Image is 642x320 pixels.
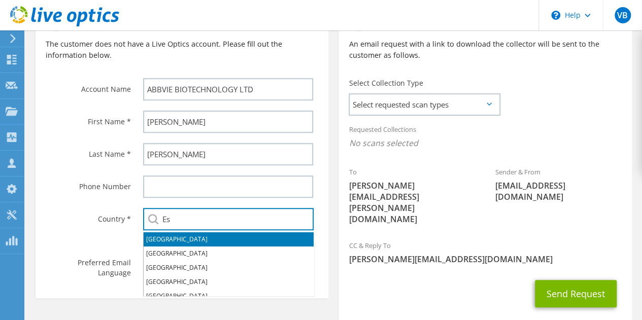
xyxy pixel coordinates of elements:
[349,254,621,265] span: [PERSON_NAME][EMAIL_ADDRESS][DOMAIN_NAME]
[349,39,621,61] p: An email request with a link to download the collector will be sent to the customer as follows.
[349,137,621,149] span: No scans selected
[144,289,314,303] li: [GEOGRAPHIC_DATA]
[46,39,318,61] p: The customer does not have a Live Optics account. Please fill out the information below.
[144,246,314,261] li: [GEOGRAPHIC_DATA]
[349,180,475,225] span: [PERSON_NAME][EMAIL_ADDRESS][PERSON_NAME][DOMAIN_NAME]
[46,208,130,224] label: Country *
[144,232,314,246] li: [GEOGRAPHIC_DATA]
[339,119,631,156] div: Requested Collections
[339,235,631,270] div: CC & Reply To
[485,161,632,207] div: Sender & From
[339,161,485,230] div: To
[144,275,314,289] li: [GEOGRAPHIC_DATA]
[143,231,197,240] span: Country is required
[615,7,631,23] span: VB
[349,78,423,88] label: Select Collection Type
[46,111,130,127] label: First Name *
[144,261,314,275] li: [GEOGRAPHIC_DATA]
[46,175,130,192] label: Phone Number
[46,252,130,278] label: Preferred Email Language
[46,78,130,94] label: Account Name
[350,94,499,115] span: Select requested scan types
[535,280,617,307] button: Send Request
[551,11,560,20] svg: \n
[46,143,130,159] label: Last Name *
[495,180,622,202] span: [EMAIL_ADDRESS][DOMAIN_NAME]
